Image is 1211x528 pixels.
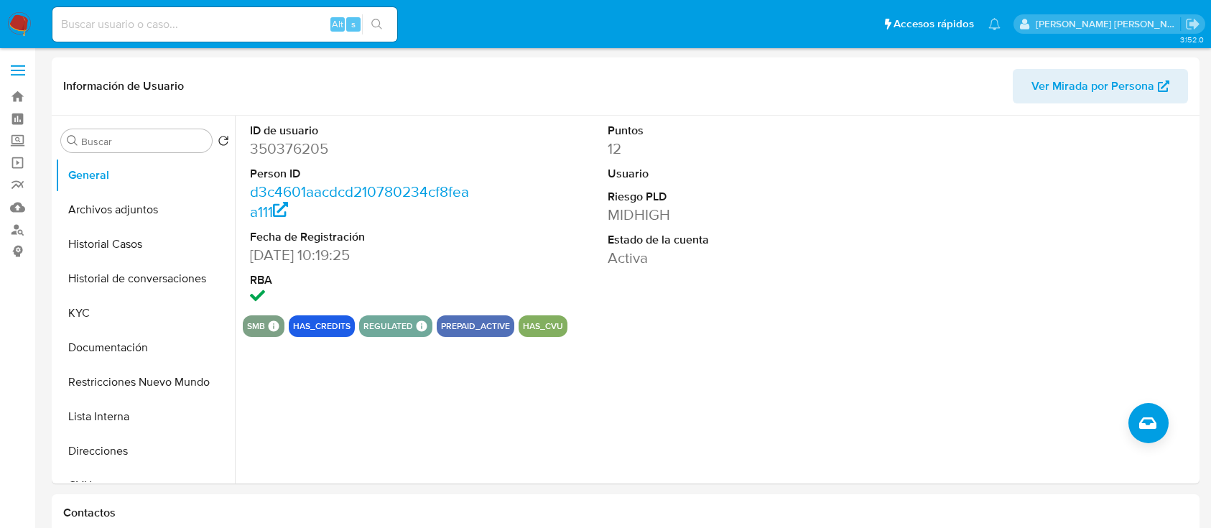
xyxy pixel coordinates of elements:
[55,261,235,296] button: Historial de conversaciones
[1036,17,1181,31] p: roxana.vasquez@mercadolibre.com
[55,193,235,227] button: Archivos adjuntos
[250,139,474,159] dd: 350376205
[55,434,235,468] button: Direcciones
[332,17,343,31] span: Alt
[608,123,832,139] dt: Puntos
[250,123,474,139] dt: ID de usuario
[523,323,563,329] button: has_cvu
[52,15,397,34] input: Buscar usuario o caso...
[55,296,235,330] button: KYC
[894,17,974,32] span: Accesos rápidos
[247,323,265,329] button: smb
[608,232,832,248] dt: Estado de la cuenta
[608,189,832,205] dt: Riesgo PLD
[250,166,474,182] dt: Person ID
[250,229,474,245] dt: Fecha de Registración
[250,181,469,222] a: d3c4601aacdcd210780234cf8feaa111
[608,205,832,225] dd: MIDHIGH
[250,272,474,288] dt: RBA
[441,323,510,329] button: prepaid_active
[608,166,832,182] dt: Usuario
[55,330,235,365] button: Documentación
[63,79,184,93] h1: Información de Usuario
[362,14,391,34] button: search-icon
[1185,17,1200,32] a: Salir
[81,135,206,148] input: Buscar
[67,135,78,147] button: Buscar
[55,399,235,434] button: Lista Interna
[1013,69,1188,103] button: Ver Mirada por Persona
[608,248,832,268] dd: Activa
[55,227,235,261] button: Historial Casos
[218,135,229,151] button: Volver al orden por defecto
[363,323,413,329] button: regulated
[250,245,474,265] dd: [DATE] 10:19:25
[55,468,235,503] button: CVU
[55,158,235,193] button: General
[293,323,351,329] button: has_credits
[351,17,356,31] span: s
[1031,69,1154,103] span: Ver Mirada por Persona
[63,506,1188,520] h1: Contactos
[55,365,235,399] button: Restricciones Nuevo Mundo
[608,139,832,159] dd: 12
[988,18,1001,30] a: Notificaciones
